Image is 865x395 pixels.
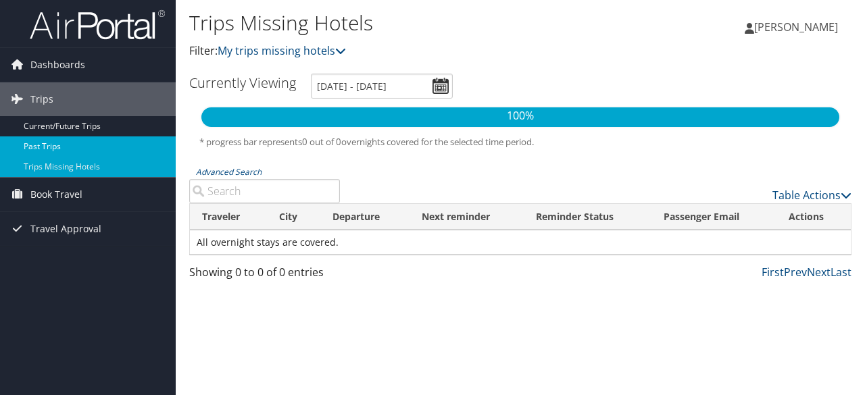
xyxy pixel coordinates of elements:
a: Table Actions [772,188,851,203]
h5: * progress bar represents overnights covered for the selected time period. [199,136,841,149]
h1: Trips Missing Hotels [189,9,631,37]
p: Filter: [189,43,631,60]
th: City: activate to sort column ascending [267,204,320,230]
a: Advanced Search [196,166,262,178]
a: My trips missing hotels [218,43,346,58]
input: Advanced Search [189,179,340,203]
th: Passenger Email: activate to sort column ascending [651,204,776,230]
span: [PERSON_NAME] [754,20,838,34]
a: [PERSON_NAME] [745,7,851,47]
img: airportal-logo.png [30,9,165,41]
h3: Currently Viewing [189,74,296,92]
a: Next [807,265,831,280]
th: Next reminder [410,204,524,230]
input: [DATE] - [DATE] [311,74,453,99]
a: First [762,265,784,280]
th: Traveler: activate to sort column ascending [190,204,267,230]
a: Last [831,265,851,280]
th: Departure: activate to sort column descending [320,204,410,230]
span: Travel Approval [30,212,101,246]
p: 100% [201,107,839,125]
th: Actions [776,204,851,230]
span: Dashboards [30,48,85,82]
a: Prev [784,265,807,280]
span: 0 out of 0 [302,136,341,148]
th: Reminder Status [524,204,651,230]
span: Book Travel [30,178,82,211]
div: Showing 0 to 0 of 0 entries [189,264,340,287]
td: All overnight stays are covered. [190,230,851,255]
span: Trips [30,82,53,116]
